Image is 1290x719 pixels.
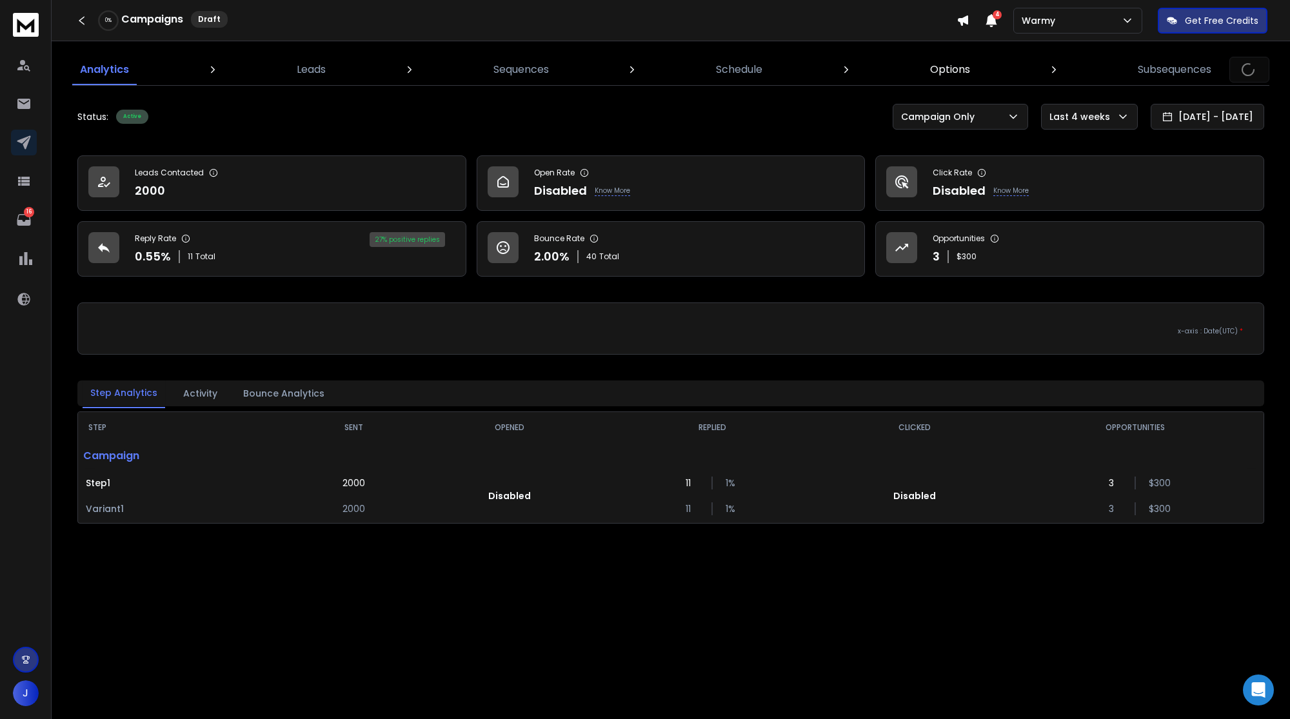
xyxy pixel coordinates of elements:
a: Schedule [708,54,770,85]
th: CLICKED [822,412,1007,443]
a: Bounce Rate2.00%40Total [477,221,866,277]
th: REPLIED [602,412,821,443]
p: 2000 [135,182,165,200]
p: Know More [595,186,630,196]
p: Analytics [80,62,129,77]
button: [DATE] - [DATE] [1151,104,1264,130]
div: Draft [191,11,228,28]
p: Schedule [716,62,762,77]
a: Click RateDisabledKnow More [875,155,1264,211]
p: 2.00 % [534,248,570,266]
p: 0 % [105,17,112,25]
a: Sequences [486,54,557,85]
p: 3 [1109,502,1122,515]
a: Options [922,54,978,85]
p: 1 % [726,477,739,489]
p: Step 1 [86,477,283,489]
a: Leads Contacted2000 [77,155,466,211]
a: Opportunities3$300 [875,221,1264,277]
p: 0.55 % [135,248,171,266]
p: 16 [24,207,34,217]
p: Campaign Only [901,110,980,123]
a: Analytics [72,54,137,85]
p: $ 300 [957,251,977,262]
p: Leads [297,62,326,77]
button: J [13,680,39,706]
button: Step Analytics [83,379,165,408]
p: 2000 [342,477,365,489]
p: Leads Contacted [135,168,204,178]
span: 4 [993,10,1002,19]
p: Click Rate [933,168,972,178]
p: 11 [686,477,699,489]
p: 3 [933,248,940,266]
p: Disabled [488,489,531,502]
p: $ 300 [1149,502,1162,515]
p: Get Free Credits [1185,14,1258,27]
div: 27 % positive replies [370,232,445,247]
p: 2000 [342,502,365,515]
p: Disabled [893,489,936,502]
p: Sequences [493,62,549,77]
th: SENT [291,412,417,443]
h1: Campaigns [121,12,183,27]
th: STEP [78,412,291,443]
button: Bounce Analytics [235,379,332,408]
button: Get Free Credits [1158,8,1267,34]
p: Status: [77,110,108,123]
p: Bounce Rate [534,233,584,244]
th: OPENED [417,412,602,443]
button: Activity [175,379,225,408]
p: 1 % [726,502,739,515]
span: Total [599,251,619,262]
a: Open RateDisabledKnow More [477,155,866,211]
p: Opportunities [933,233,985,244]
a: Subsequences [1130,54,1219,85]
p: $ 300 [1149,477,1162,489]
p: Disabled [933,182,986,200]
p: Reply Rate [135,233,176,244]
p: Campaign [78,443,291,469]
a: Leads [289,54,333,85]
p: Last 4 weeks [1049,110,1115,123]
p: Subsequences [1138,62,1211,77]
p: Variant 1 [86,502,283,515]
a: 16 [11,207,37,233]
p: Disabled [534,182,587,200]
p: Warmy [1022,14,1060,27]
p: Know More [993,186,1029,196]
span: 40 [586,251,597,262]
span: 11 [188,251,193,262]
img: logo [13,13,39,37]
a: Reply Rate0.55%11Total27% positive replies [77,221,466,277]
div: Active [116,110,148,124]
p: 11 [686,502,699,515]
p: Open Rate [534,168,575,178]
th: OPPORTUNITIES [1007,412,1264,443]
p: Options [930,62,970,77]
p: 3 [1109,477,1122,489]
div: Open Intercom Messenger [1243,675,1274,705]
p: x-axis : Date(UTC) [99,326,1243,336]
span: Total [195,251,215,262]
